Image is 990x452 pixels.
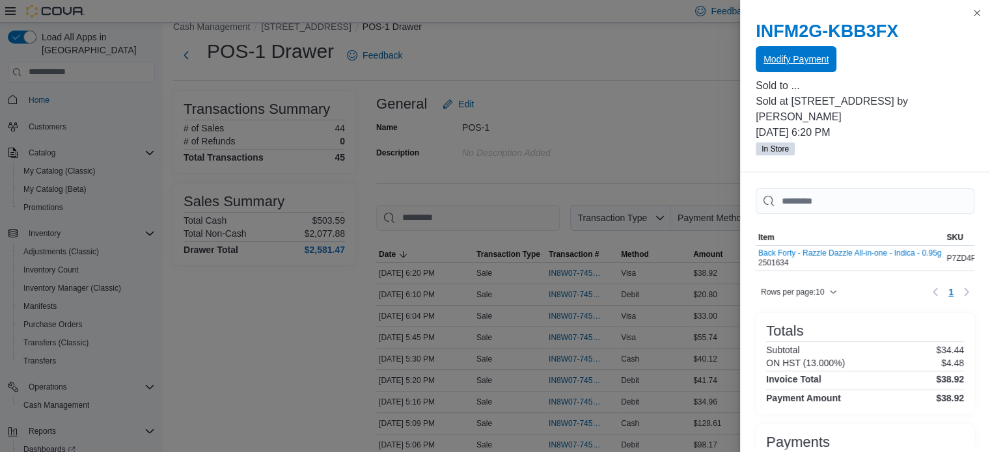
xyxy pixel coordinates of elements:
[766,358,845,368] h6: ON HST (13.000%)
[941,358,964,368] p: $4.48
[756,284,842,300] button: Rows per page:10
[928,282,974,302] nav: Pagination for table: MemoryTable from EuiInMemoryTable
[766,323,803,339] h3: Totals
[756,125,974,140] p: [DATE] 6:20 PM
[758,232,775,243] span: Item
[948,286,954,299] span: 1
[928,284,943,300] button: Previous page
[946,253,985,263] span: P7ZD4P67
[756,188,974,214] input: This is a search bar. As you type, the results lower in the page will automatically filter.
[936,393,964,403] h4: $38.92
[758,248,941,268] div: 2501634
[943,282,959,302] ul: Pagination for table: MemoryTable from EuiInMemoryTable
[766,393,841,403] h4: Payment Amount
[944,230,987,245] button: SKU
[761,287,824,297] span: Rows per page : 10
[763,53,829,66] span: Modify Payment
[959,284,974,300] button: Next page
[943,282,959,302] button: Page 1 of 1
[756,78,974,94] p: Sold to ...
[756,230,944,245] button: Item
[762,143,789,155] span: In Store
[969,5,985,21] button: Close this dialog
[936,374,964,384] h4: $38.92
[936,345,964,355] p: $34.44
[756,142,795,155] span: In Store
[756,46,836,72] button: Modify Payment
[766,434,830,450] h3: Payments
[766,345,799,355] h6: Subtotal
[766,374,821,384] h4: Invoice Total
[946,232,963,243] span: SKU
[756,21,974,42] h2: INFM2G-KBB3FX
[756,94,974,125] p: Sold at [STREET_ADDRESS] by [PERSON_NAME]
[758,248,941,258] button: Back Forty - Razzle Dazzle All-in-one - Indica - 0.95g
